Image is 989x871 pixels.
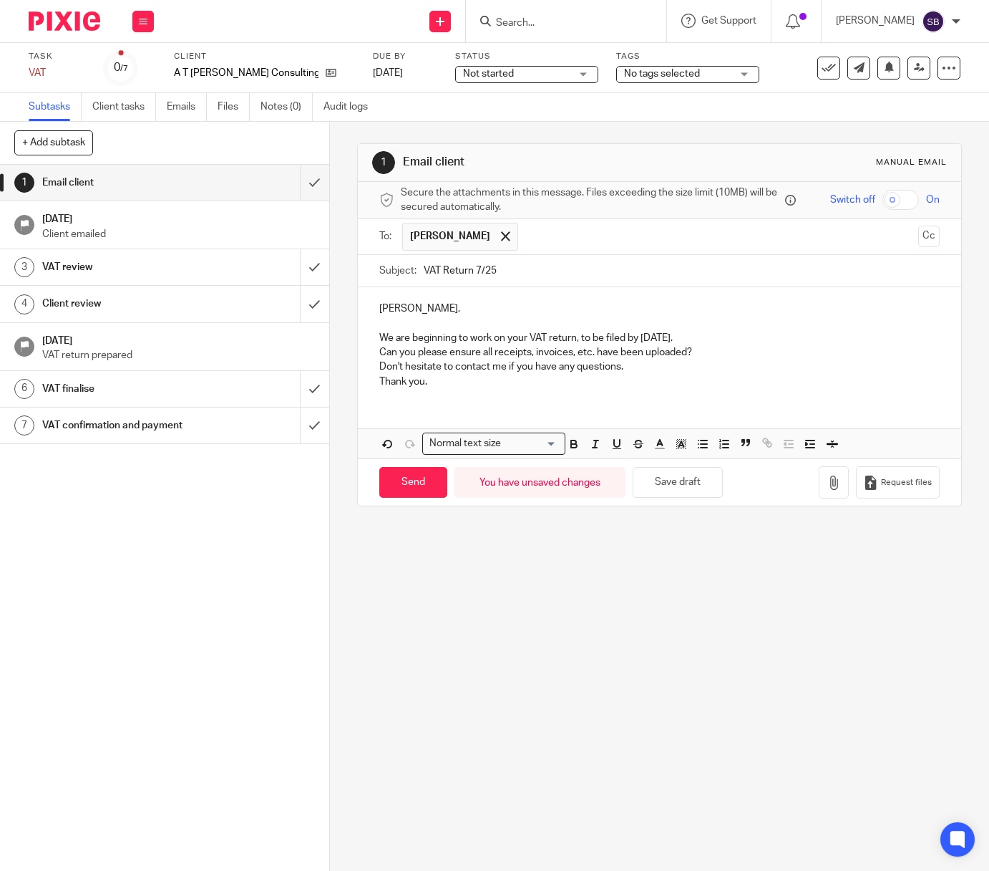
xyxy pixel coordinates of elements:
div: 7 [14,415,34,435]
label: Due by [373,51,437,62]
h1: VAT finalise [42,378,205,400]
span: On [926,193,940,207]
button: Save draft [633,467,723,498]
a: Notes (0) [260,93,313,121]
div: 4 [14,294,34,314]
div: You have unsaved changes [454,467,625,498]
p: Don't hesitate to contact me if you have any questions. [379,360,940,374]
label: Task [29,51,86,62]
h1: VAT confirmation and payment [42,415,205,436]
label: Tags [616,51,759,62]
p: [PERSON_NAME] [836,14,915,28]
p: VAT return prepared [42,348,315,362]
p: Thank you. [379,375,940,389]
label: Status [455,51,598,62]
span: Request files [881,477,932,489]
a: Subtasks [29,93,82,121]
span: [DATE] [373,68,403,78]
a: Emails [167,93,207,121]
small: /7 [120,64,128,72]
div: Search for option [422,433,565,455]
h1: Email client [403,155,690,170]
div: Manual email [876,157,947,168]
span: Not started [463,69,514,79]
label: Subject: [379,264,416,278]
span: No tags selected [624,69,700,79]
img: Pixie [29,11,100,31]
div: 6 [14,379,34,399]
div: 0 [114,59,128,76]
p: Client emailed [42,227,315,241]
a: Client tasks [92,93,156,121]
div: 1 [372,151,395,174]
p: [PERSON_NAME], [379,302,940,316]
span: Secure the attachments in this message. Files exceeding the size limit (10MB) will be secured aut... [401,186,781,215]
p: A T [PERSON_NAME] Consulting Ltd [174,66,318,80]
h1: [DATE] [42,330,315,348]
a: Audit logs [323,93,379,121]
h1: [DATE] [42,208,315,226]
h1: Email client [42,172,205,193]
label: To: [379,229,395,244]
div: VAT [29,66,86,80]
button: Request files [856,466,939,499]
label: Client [174,51,355,62]
span: Normal text size [426,436,504,451]
div: 1 [14,173,34,193]
button: + Add subtask [14,130,93,155]
img: svg%3E [922,10,945,33]
p: We are beginning to work on your VAT return, to be filed by [DATE]. [379,331,940,345]
div: 3 [14,257,34,277]
span: Switch off [830,193,875,207]
input: Send [379,467,447,498]
h1: VAT review [42,256,205,278]
input: Search for option [505,436,557,451]
input: Search [494,17,623,30]
span: [PERSON_NAME] [410,229,490,244]
h1: Client review [42,293,205,314]
p: Can you please ensure all receipts, invoices, etc. have been uploaded? [379,345,940,360]
a: Files [218,93,250,121]
button: Cc [918,226,940,247]
span: Get Support [701,16,756,26]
